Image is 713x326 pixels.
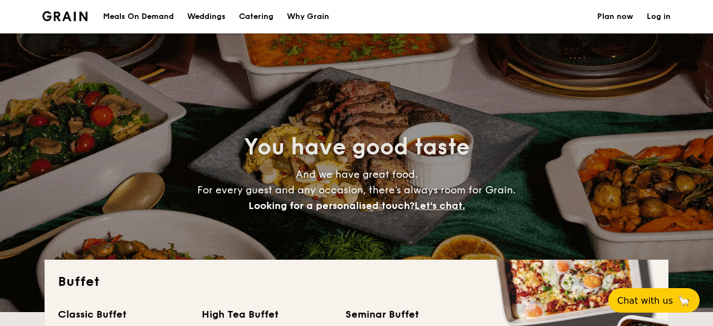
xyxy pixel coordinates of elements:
img: Grain [42,11,87,21]
h2: Buffet [58,273,655,291]
button: Chat with us🦙 [608,288,700,313]
a: Logotype [42,11,87,21]
span: Let's chat. [414,200,465,212]
span: Chat with us [617,295,673,306]
span: 🦙 [677,294,691,307]
div: Seminar Buffet [345,306,476,322]
div: Classic Buffet [58,306,188,322]
div: High Tea Buffet [202,306,332,322]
